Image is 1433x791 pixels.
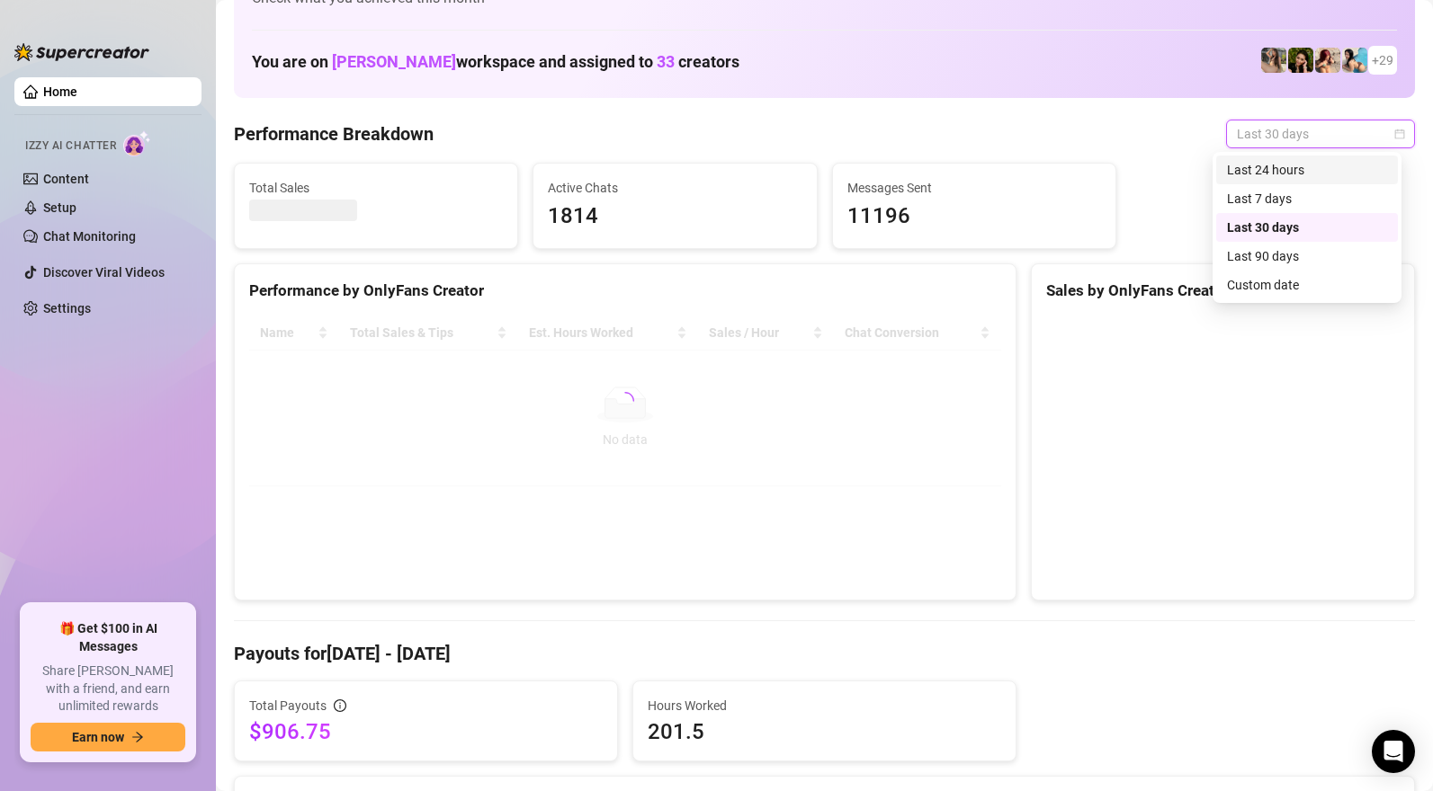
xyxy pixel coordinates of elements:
[1237,120,1404,147] span: Last 30 days
[249,717,603,746] span: $906.75
[648,696,1001,715] span: Hours Worked
[548,178,802,198] span: Active Chats
[252,52,739,72] h1: You are on workspace and assigned to creators
[1315,48,1340,73] img: North (@northnattfree)
[1216,156,1398,184] div: Last 24 hours
[43,229,136,244] a: Chat Monitoring
[1227,160,1387,180] div: Last 24 hours
[249,279,1001,303] div: Performance by OnlyFans Creator
[334,699,346,712] span: info-circle
[1216,242,1398,271] div: Last 90 days
[1227,189,1387,209] div: Last 7 days
[131,731,144,743] span: arrow-right
[25,138,116,155] span: Izzy AI Chatter
[1261,48,1286,73] img: emilylou (@emilyylouu)
[1227,246,1387,266] div: Last 90 days
[648,717,1001,746] span: 201.5
[234,121,434,147] h4: Performance Breakdown
[31,662,185,715] span: Share [PERSON_NAME] with a friend, and earn unlimited rewards
[1216,184,1398,213] div: Last 7 days
[1046,279,1400,303] div: Sales by OnlyFans Creator
[332,52,456,71] span: [PERSON_NAME]
[616,392,634,410] span: loading
[43,301,91,316] a: Settings
[43,200,76,215] a: Setup
[249,696,327,715] span: Total Payouts
[43,265,165,280] a: Discover Viral Videos
[1394,129,1405,139] span: calendar
[1227,218,1387,237] div: Last 30 days
[1288,48,1313,73] img: playfuldimples (@playfuldimples)
[234,641,1415,666] h4: Payouts for [DATE] - [DATE]
[31,723,185,751] button: Earn nowarrow-right
[657,52,675,71] span: 33
[43,84,77,99] a: Home
[1227,275,1387,295] div: Custom date
[847,200,1101,234] span: 11196
[123,130,151,156] img: AI Chatter
[249,178,503,198] span: Total Sales
[1216,213,1398,242] div: Last 30 days
[72,730,124,744] span: Earn now
[1342,48,1367,73] img: North (@northnattvip)
[14,43,149,61] img: logo-BBDzfeDw.svg
[43,172,89,186] a: Content
[548,200,802,234] span: 1814
[31,620,185,655] span: 🎁 Get $100 in AI Messages
[1216,271,1398,299] div: Custom date
[847,178,1101,198] span: Messages Sent
[1372,730,1415,773] div: Open Intercom Messenger
[1372,50,1393,70] span: + 29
